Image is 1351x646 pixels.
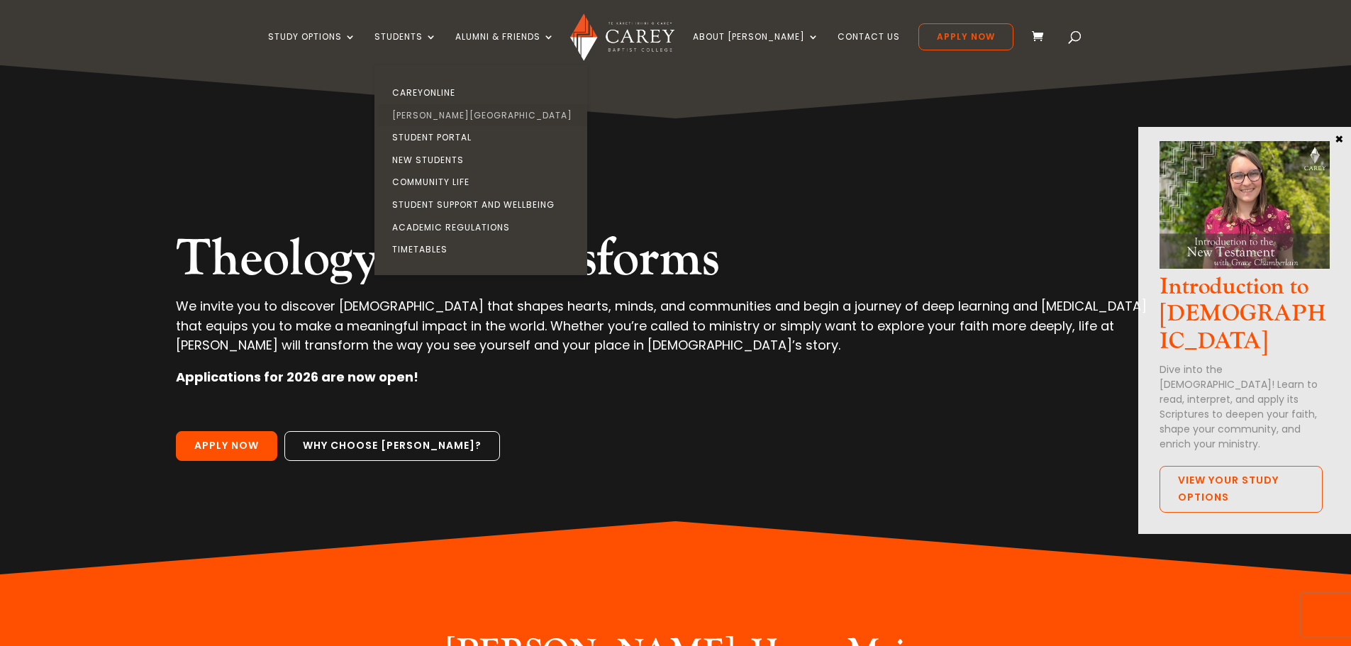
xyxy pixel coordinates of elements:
p: We invite you to discover [DEMOGRAPHIC_DATA] that shapes hearts, minds, and communities and begin... [176,296,1174,367]
a: New Students [378,149,591,172]
strong: Applications for 2026 are now open! [176,368,418,386]
a: Student Support and Wellbeing [378,194,591,216]
p: Dive into the [DEMOGRAPHIC_DATA]! Learn to read, interpret, and apply its Scriptures to deepen yo... [1160,362,1330,452]
h3: Introduction to [DEMOGRAPHIC_DATA] [1160,274,1330,362]
a: Why choose [PERSON_NAME]? [284,431,500,461]
a: Apply Now [176,431,277,461]
button: Close [1332,132,1346,145]
h2: Theology that transforms [176,228,1174,296]
a: Students [374,32,437,65]
a: View Your Study Options [1160,466,1323,513]
a: Academic Regulations [378,216,591,239]
a: Student Portal [378,126,591,149]
a: About [PERSON_NAME] [693,32,819,65]
a: [PERSON_NAME][GEOGRAPHIC_DATA] [378,104,591,127]
a: Community Life [378,171,591,194]
a: Intro to NT [1160,257,1330,273]
a: Contact Us [838,32,900,65]
a: Apply Now [918,23,1013,50]
img: Intro to NT [1160,141,1330,269]
a: Timetables [378,238,591,261]
a: Alumni & Friends [455,32,555,65]
img: Carey Baptist College [570,13,674,61]
a: Study Options [268,32,356,65]
a: CareyOnline [378,82,591,104]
